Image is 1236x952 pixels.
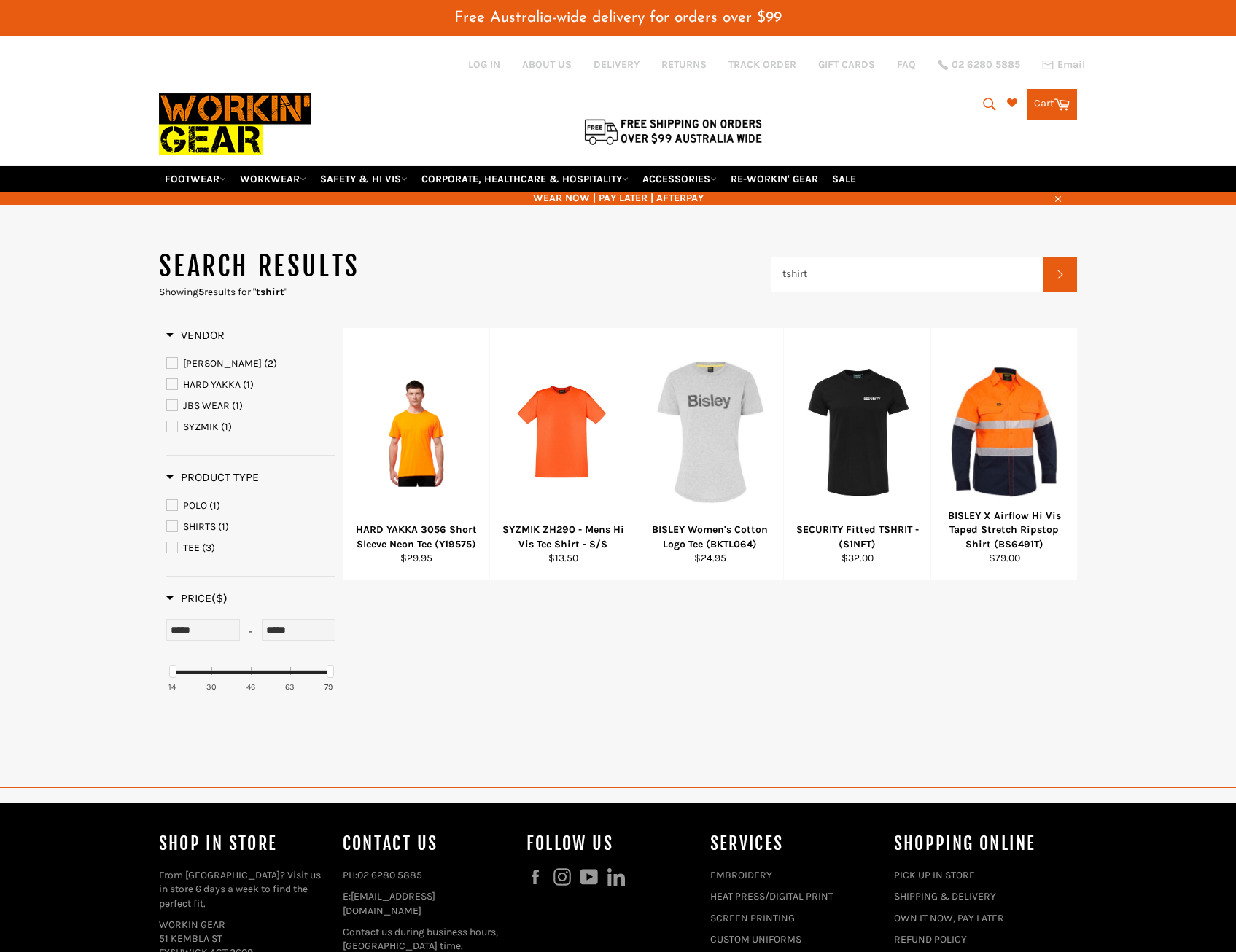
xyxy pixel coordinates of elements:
[897,58,916,71] a: FAQ
[952,60,1020,70] span: 02 6280 5885
[793,523,922,551] div: SECURITY Fitted TSHRIT - (S1NFT)
[183,378,241,391] span: HARD YAKKA
[582,116,764,147] img: Flat $9.95 shipping Australia wide
[522,58,572,71] a: ABOUT US
[818,58,875,71] a: GIFT CARDS
[183,499,207,512] span: POLO
[646,523,774,551] div: BISLEY Women's Cotton Logo Tee (BKTL064)
[159,285,771,299] p: Showing results for " "
[166,619,240,641] input: Min Price
[940,509,1068,551] div: BISLEY X Airflow Hi Vis Taped Stretch Ripstop Shirt (BS6491T)
[166,470,259,485] h3: Product Type
[202,542,215,554] span: (3)
[240,619,262,645] div: -
[1057,60,1085,70] span: Email
[343,890,435,916] a: [EMAIL_ADDRESS][DOMAIN_NAME]
[209,499,220,512] span: (1)
[725,166,824,192] a: RE-WORKIN' GEAR
[1027,89,1077,120] a: Cart
[594,58,640,71] a: DELIVERY
[728,58,796,71] a: TRACK ORDER
[211,591,228,605] span: ($)
[661,58,707,71] a: RETURNS
[183,421,219,433] span: SYZMIK
[218,520,229,533] span: (1)
[159,868,328,910] p: From [GEOGRAPHIC_DATA]? Visit us in store 6 days a week to find the perfect fit.
[500,523,628,551] div: SYZMIK ZH290 - Mens Hi Vis Tee Shirt - S/S
[894,912,1004,924] a: OWN IT NOW, PAY LATER
[454,10,782,26] span: Free Australia-wide delivery for orders over $99
[930,328,1078,580] a: BISLEY X Airflow Hi Vis Taped Stretch Ripstop Shirt (BS6491T)BISLEY X Airflow Hi Vis Taped Stretc...
[166,540,335,556] a: TEE
[826,166,862,192] a: SALE
[894,933,967,945] a: REFUND POLICY
[166,398,335,414] a: JBS WEAR
[526,832,696,856] h4: Follow us
[159,83,311,165] img: Workin Gear leaders in Workwear, Safety Boots, PPE, Uniforms. Australia's No.1 in Workwear
[314,166,413,192] a: SAFETY & HI VIS
[783,328,930,580] a: SECURITY Fitted TSHRIT - (S1NFT)SECURITY Fitted TSHRIT - (S1NFT)$32.00
[262,619,335,641] input: Max Price
[324,682,333,692] div: 79
[166,498,335,514] a: POLO
[246,682,255,692] div: 46
[168,682,176,692] div: 14
[232,399,243,412] span: (1)
[183,520,216,533] span: SHIRTS
[416,166,634,192] a: CORPORATE, HEALTHCARE & HOSPITALITY
[343,868,512,882] p: PH:
[637,328,784,580] a: BISLEY Women's Cotton Logo Tee (BKTL064)BISLEY Women's Cotton Logo Tee (BKTL064)$24.95
[159,918,225,931] a: WORKIN GEAR
[166,356,335,372] a: BISLEY
[166,591,228,606] h3: Price($)
[198,286,204,298] strong: 5
[468,58,500,71] a: Log in
[357,869,422,881] a: 02 6280 5885
[710,869,772,881] a: EMBROIDERY
[159,832,328,856] h4: Shop In Store
[894,890,996,902] a: SHIPPING & DELIVERY
[1042,59,1085,71] a: Email
[256,286,284,298] strong: tshirt
[166,519,335,535] a: SHIRTS
[159,249,771,285] h1: Search results
[894,869,975,881] a: PICK UP IN STORE
[938,60,1020,70] a: 02 6280 5885
[206,682,217,692] div: 30
[166,591,228,605] span: Price
[234,166,312,192] a: WORKWEAR
[221,421,232,433] span: (1)
[166,328,225,343] h3: Vendor
[710,832,879,856] h4: services
[159,166,232,192] a: FOOTWEAR
[343,328,490,580] a: HARD YAKKA 3056 Short Sleeve Neon Tee (Y19575)HARD YAKKA 3056 Short Sleeve Neon Tee (Y19575)$29.95
[183,542,200,554] span: TEE
[352,523,481,551] div: HARD YAKKA 3056 Short Sleeve Neon Tee (Y19575)
[166,377,335,393] a: HARD YAKKA
[343,889,512,918] p: E:
[710,912,795,924] a: SCREEN PRINTING
[710,933,801,945] a: CUSTOM UNIFORMS
[183,357,262,370] span: [PERSON_NAME]
[343,832,512,856] h4: Contact Us
[710,890,833,902] a: HEAT PRESS/DIGITAL PRINT
[771,257,1044,292] input: Search
[489,328,637,580] a: SYZMIK ZH290 - Mens Hi Vis Tee Shirt - S/SSYZMIK ZH290 - Mens Hi Vis Tee Shirt - S/S$13.50
[159,191,1078,205] span: WEAR NOW | PAY LATER | AFTERPAY
[243,378,254,391] span: (1)
[183,399,230,412] span: JBS WEAR
[285,682,295,692] div: 63
[264,357,277,370] span: (2)
[166,419,335,435] a: SYZMIK
[637,166,723,192] a: ACCESSORIES
[894,832,1063,856] h4: SHOPPING ONLINE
